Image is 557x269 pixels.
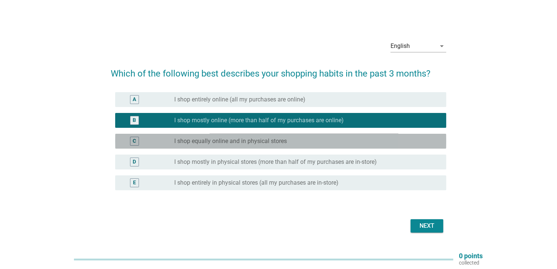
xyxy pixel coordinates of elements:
[417,221,437,230] div: Next
[459,253,483,259] p: 0 points
[133,117,136,124] div: B
[174,179,339,187] label: I shop entirely in physical stores (all my purchases are in-store)
[133,158,136,166] div: D
[459,259,483,266] p: collected
[133,137,136,145] div: C
[111,59,446,80] h2: Which of the following best describes your shopping habits in the past 3 months?
[133,179,136,187] div: E
[174,158,377,166] label: I shop mostly in physical stores (more than half of my purchases are in-store)
[411,219,443,233] button: Next
[133,96,136,104] div: A
[174,96,305,103] label: I shop entirely online (all my purchases are online)
[391,43,410,49] div: English
[437,42,446,51] i: arrow_drop_down
[174,117,344,124] label: I shop mostly online (more than half of my purchases are online)
[174,137,287,145] label: I shop equally online and in physical stores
